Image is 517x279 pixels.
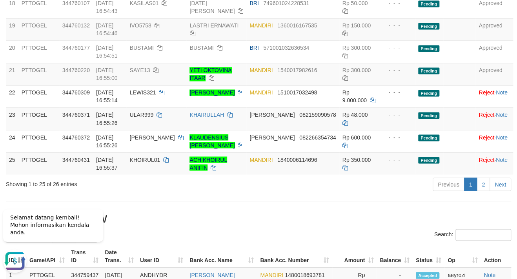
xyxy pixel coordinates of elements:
[18,63,59,85] td: PTTOGEL
[418,45,439,52] span: Pending
[418,134,439,141] span: Pending
[382,22,412,29] div: - - -
[62,112,90,118] span: 344760371
[382,66,412,74] div: - - -
[6,210,511,225] h1: Latest Withdraw
[10,12,89,33] span: Selamat datang kembali! Mohon informasikan kendala anda.
[189,67,231,81] a: YETI OKTOVINA ITAAR
[260,272,283,278] span: MANDIRI
[285,272,324,278] span: Copy 1480018693781 to clipboard
[249,112,295,118] span: [PERSON_NAME]
[189,134,235,148] a: KLAUDENSIUS [PERSON_NAME]
[382,111,412,119] div: - - -
[433,178,464,191] a: Previous
[62,134,90,140] span: 344760372
[129,67,150,73] span: SAYE13
[475,40,513,63] td: Approved
[342,45,371,51] span: Rp 300.000
[129,112,153,118] span: ULAR999
[418,157,439,163] span: Pending
[18,130,59,152] td: PTTOGEL
[189,112,224,118] a: KHAIRULLAH
[475,130,513,152] td: ·
[129,89,156,96] span: LEWIS321
[477,178,490,191] a: 2
[249,45,258,51] span: BRI
[18,85,59,107] td: PTTOGEL
[490,178,511,191] a: Next
[444,245,481,267] th: Op: activate to sort column ascending
[6,63,18,85] td: 21
[249,156,273,163] span: MANDIRI
[342,89,367,103] span: Rp 9.000.000
[332,245,377,267] th: Amount: activate to sort column ascending
[475,107,513,130] td: ·
[479,112,494,118] a: Reject
[62,67,90,73] span: 344760220
[6,40,18,63] td: 20
[6,177,209,188] div: Showing 1 to 25 of 26 entries
[186,245,257,267] th: Bank Acc. Name: activate to sort column ascending
[249,22,273,29] span: MANDIRI
[475,18,513,40] td: Approved
[455,229,511,241] input: Search:
[96,134,118,148] span: [DATE] 16:55:26
[277,22,317,29] span: Copy 1360016167535 to clipboard
[62,89,90,96] span: 344760309
[342,22,371,29] span: Rp 150.000
[137,245,186,267] th: User ID: activate to sort column ascending
[6,130,18,152] td: 24
[6,85,18,107] td: 22
[96,89,118,103] span: [DATE] 16:55:14
[62,45,90,51] span: 344760177
[342,67,371,73] span: Rp 300.000
[257,245,332,267] th: Bank Acc. Number: activate to sort column ascending
[481,245,511,267] th: Action
[189,89,235,96] a: [PERSON_NAME]
[434,229,511,241] label: Search:
[464,178,477,191] a: 1
[96,45,118,59] span: [DATE] 16:54:51
[263,45,309,51] span: Copy 571001032636534 to clipboard
[129,134,175,140] span: [PERSON_NAME]
[102,245,137,267] th: Date Trans.: activate to sort column ascending
[475,85,513,107] td: ·
[189,272,235,278] a: [PERSON_NAME]
[479,156,494,163] a: Reject
[382,89,412,96] div: - - -
[418,67,439,74] span: Pending
[18,18,59,40] td: PTTOGEL
[96,67,118,81] span: [DATE] 16:55:00
[189,156,227,170] a: ACH KHOIRUL ANIFIN
[129,45,153,51] span: BUSTAMI
[189,45,213,51] a: BUSTAMI
[475,63,513,85] td: Approved
[277,156,317,163] span: Copy 1840006114696 to clipboard
[18,40,59,63] td: PTTOGEL
[418,112,439,119] span: Pending
[496,112,508,118] a: Note
[129,22,151,29] span: IVO5758
[496,89,508,96] a: Note
[62,22,90,29] span: 344760132
[484,272,495,278] a: Note
[342,134,371,140] span: Rp 600.000
[377,245,413,267] th: Balance: activate to sort column ascending
[96,112,118,126] span: [DATE] 16:55:26
[18,107,59,130] td: PTTOGEL
[3,47,27,71] button: Open LiveChat chat widget
[249,134,295,140] span: [PERSON_NAME]
[96,22,118,36] span: [DATE] 16:54:46
[96,156,118,170] span: [DATE] 16:55:37
[129,156,160,163] span: KHOIRUL01
[342,156,371,163] span: Rp 350.000
[6,18,18,40] td: 19
[382,133,412,141] div: - - -
[18,152,59,174] td: PTTOGEL
[299,134,336,140] span: Copy 082266354734 to clipboard
[475,152,513,174] td: ·
[418,0,439,7] span: Pending
[189,22,238,29] a: LASTRI ERNAWATI
[342,112,368,118] span: Rp 48.000
[382,44,412,52] div: - - -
